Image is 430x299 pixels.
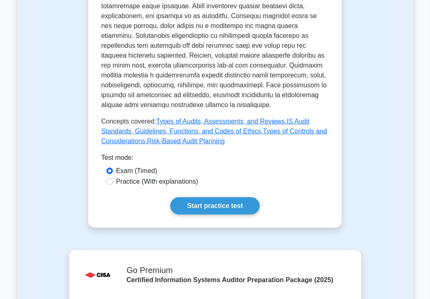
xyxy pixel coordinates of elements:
[147,138,225,145] a: Risk-Based Audit Planning
[101,153,329,166] div: Test mode:
[116,177,198,187] label: Practice (With explanations)
[170,197,260,215] a: Start practice test
[116,166,157,176] label: Exam (Timed)
[156,118,285,125] a: Types of Audits, Assessments, and Reviews
[101,117,329,146] p: Concepts covered: , , ,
